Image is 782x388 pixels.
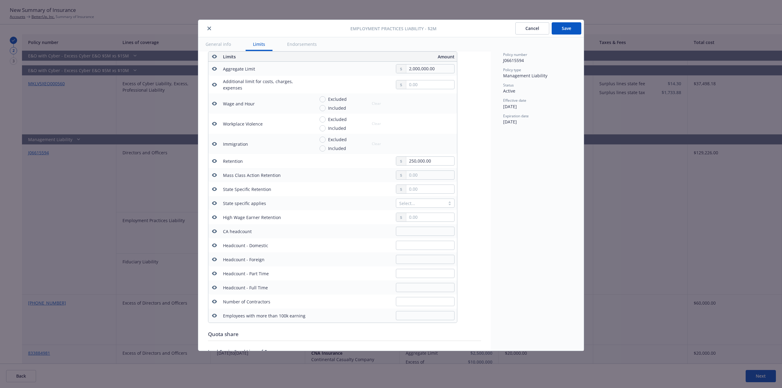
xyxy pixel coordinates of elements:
span: Included [328,145,346,152]
input: Included [320,105,326,111]
th: Limits [221,52,315,62]
input: Included [320,125,326,131]
button: Limits [246,37,272,51]
div: State Specific Retention [223,186,271,192]
span: Effective date [503,98,526,103]
span: J06615594 [503,57,524,63]
div: Headcount - Part Time [223,270,269,277]
button: Save [552,22,581,35]
span: Included [328,105,346,111]
input: 0.00 [406,157,454,165]
input: 0.00 [406,171,454,179]
input: 0.00 [406,213,454,221]
input: 0.00 [406,64,454,73]
div: Mass Class Action Retention [223,172,281,178]
span: Included [328,125,346,131]
span: Excluded [328,96,347,102]
span: Excluded [328,136,347,143]
span: Policy type [503,67,521,72]
input: 0.00 [406,185,454,193]
div: Immigration [223,141,248,147]
button: Cancel [515,22,549,35]
input: Included [320,145,326,152]
div: Headcount - Domestic [223,242,268,249]
div: CA headcount [223,228,252,235]
div: Retention [223,158,243,164]
span: Excluded [328,116,347,123]
span: Policy number [503,52,527,57]
span: Expiration date [503,113,529,119]
div: Number of Contractors [223,298,270,305]
div: State specific applies [223,200,266,207]
span: Status [503,82,514,88]
div: High Wage Earner Retention [223,214,281,221]
div: Headcount - Full Time [223,284,268,291]
input: Excluded [320,96,326,102]
div: Aggregate Limit [223,66,255,72]
input: 0.00 [406,80,454,89]
button: Endorsements [280,37,324,51]
div: Quota share [208,330,481,338]
button: close [206,25,213,32]
input: Excluded [320,116,326,123]
th: Amount [341,52,457,62]
span: Active [503,88,515,94]
span: [DATE] [503,119,517,125]
div: Workplace Violence [223,121,263,127]
span: [DATE] [503,104,517,109]
span: Lead Carrier/Lead Lines of Coverage [208,349,283,354]
div: Additional limit for costs, charges, expenses [223,78,310,91]
div: Headcount - Foreign [223,256,265,263]
button: General info [198,37,238,51]
span: Employment Practices Liability - $2M [350,25,437,32]
input: Excluded [320,137,326,143]
div: Wage and Hour [223,101,255,107]
span: Management Liability [503,73,547,79]
div: Employees with more than 100k earning [223,313,305,319]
